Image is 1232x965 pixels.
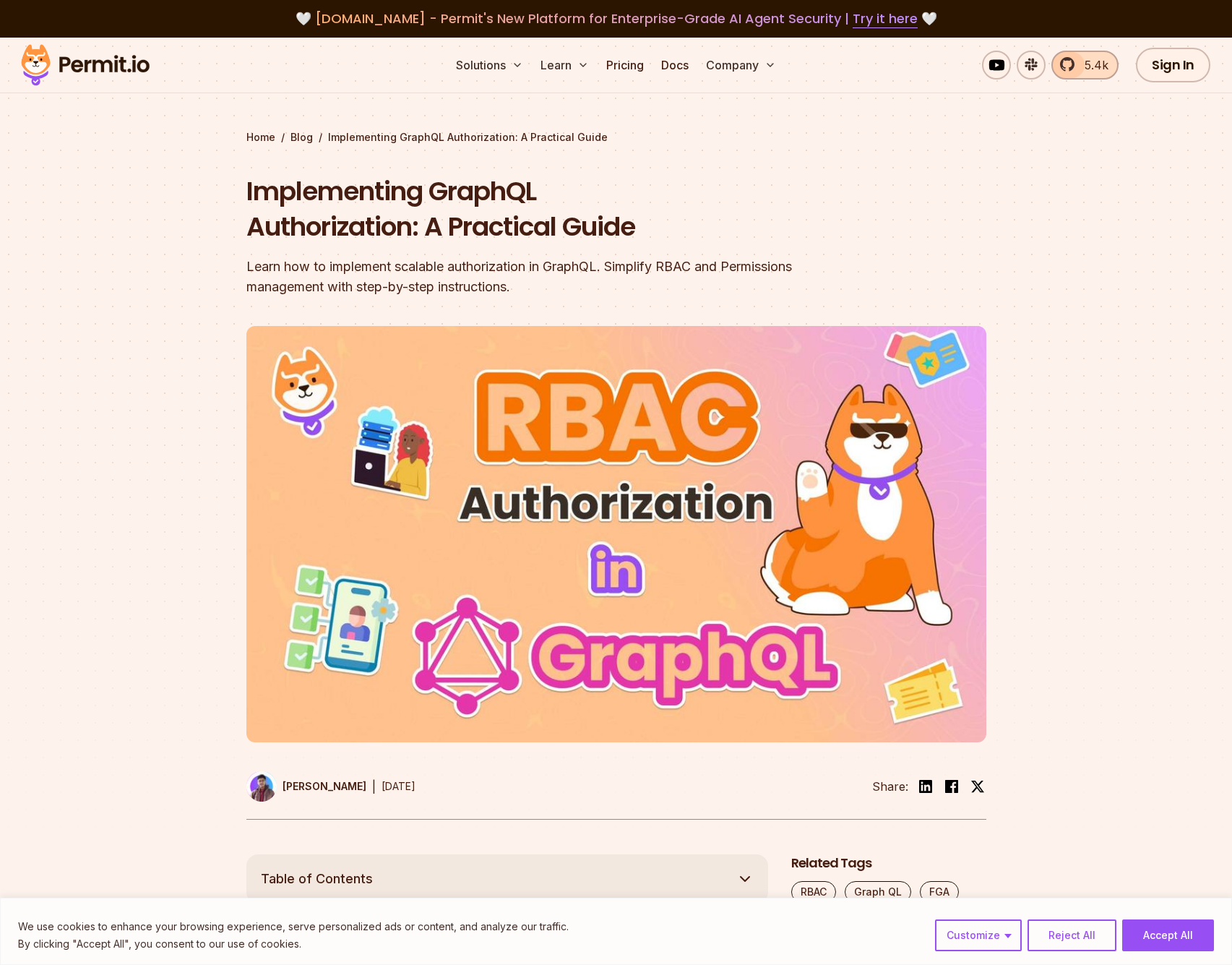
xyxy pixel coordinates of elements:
[18,918,569,935] p: We use cookies to enhance your browsing experience, serve personalized ads or content, and analyz...
[290,130,313,145] a: Blog
[935,919,1022,951] button: Customize
[970,779,985,794] img: twitter
[14,40,156,90] img: Permit logo
[315,9,918,27] span: [DOMAIN_NAME] - Permit's New Platform for Enterprise-Grade AI Agent Security |
[600,51,650,80] a: Pricing
[246,257,801,297] div: Learn how to implement scalable authorization in GraphQL. Simplify RBAC and Permissions managemen...
[246,854,768,904] button: Table of Contents
[791,881,836,903] a: RBAC
[246,173,801,245] h1: Implementing GraphQL Authorization: A Practical Guide
[283,779,366,794] p: [PERSON_NAME]
[853,9,918,28] a: Try it here
[791,854,986,872] h2: Related Tags
[943,778,960,795] img: facebook
[35,9,1197,29] div: 🤍 🤍
[872,778,908,795] li: Share:
[920,881,959,903] a: FGA
[655,51,694,80] a: Docs
[535,51,595,80] button: Learn
[246,130,986,145] div: / /
[1122,919,1214,951] button: Accept All
[1051,51,1119,80] a: 5.4k
[246,130,275,145] a: Home
[261,869,373,889] span: Table of Contents
[845,881,911,903] a: Graph QL
[700,51,782,80] button: Company
[18,935,569,953] p: By clicking "Accept All", you consent to our use of cookies.
[246,771,366,802] a: [PERSON_NAME]
[450,51,529,80] button: Solutions
[382,780,415,792] time: [DATE]
[1028,919,1116,951] button: Reject All
[1136,48,1210,82] a: Sign In
[917,778,934,795] img: linkedin
[372,778,376,795] div: |
[246,771,277,802] img: Arindam Majumder
[1076,56,1108,74] span: 5.4k
[246,326,986,742] img: Implementing GraphQL Authorization: A Practical Guide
